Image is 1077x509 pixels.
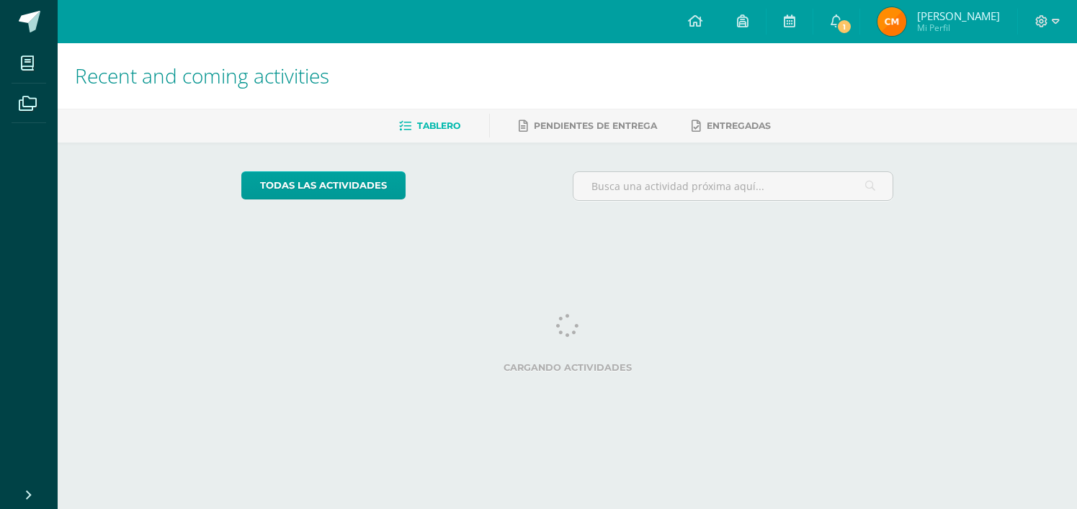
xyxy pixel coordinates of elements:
span: 1 [836,19,852,35]
input: Busca una actividad próxima aquí... [573,172,893,200]
a: Tablero [399,114,460,138]
a: Pendientes de entrega [519,114,657,138]
span: Recent and coming activities [75,62,329,89]
span: [PERSON_NAME] [917,9,1000,23]
img: 5a7fe5a04ae3632bcbf4a2fdf366fc56.png [877,7,906,36]
span: Mi Perfil [917,22,1000,34]
span: Tablero [417,120,460,131]
a: Entregadas [692,114,771,138]
label: Cargando actividades [241,362,893,373]
span: Entregadas [707,120,771,131]
span: Pendientes de entrega [534,120,657,131]
a: todas las Actividades [241,171,406,199]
